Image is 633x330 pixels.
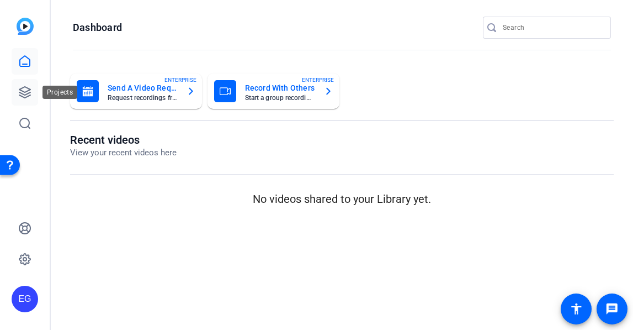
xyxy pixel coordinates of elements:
mat-card-subtitle: Request recordings from anyone, anywhere [108,95,178,101]
h1: Dashboard [73,21,122,34]
input: Search [503,21,602,34]
mat-icon: accessibility [570,302,583,316]
mat-card-title: Send A Video Request [108,81,178,95]
p: View your recent videos here [70,146,177,159]
span: ENTERPRISE [164,76,196,84]
div: Projects [42,86,77,99]
mat-card-subtitle: Start a group recording session [245,95,315,101]
h1: Recent videos [70,133,177,146]
mat-card-title: Record With Others [245,81,315,95]
p: No videos shared to your Library yet. [70,191,614,207]
div: EG [12,286,38,312]
button: Record With OthersStart a group recording sessionENTERPRISE [208,74,339,109]
button: Send A Video RequestRequest recordings from anyone, anywhereENTERPRISE [70,74,202,109]
span: ENTERPRISE [302,76,334,84]
mat-icon: message [605,302,619,316]
img: blue-gradient.svg [17,18,34,35]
